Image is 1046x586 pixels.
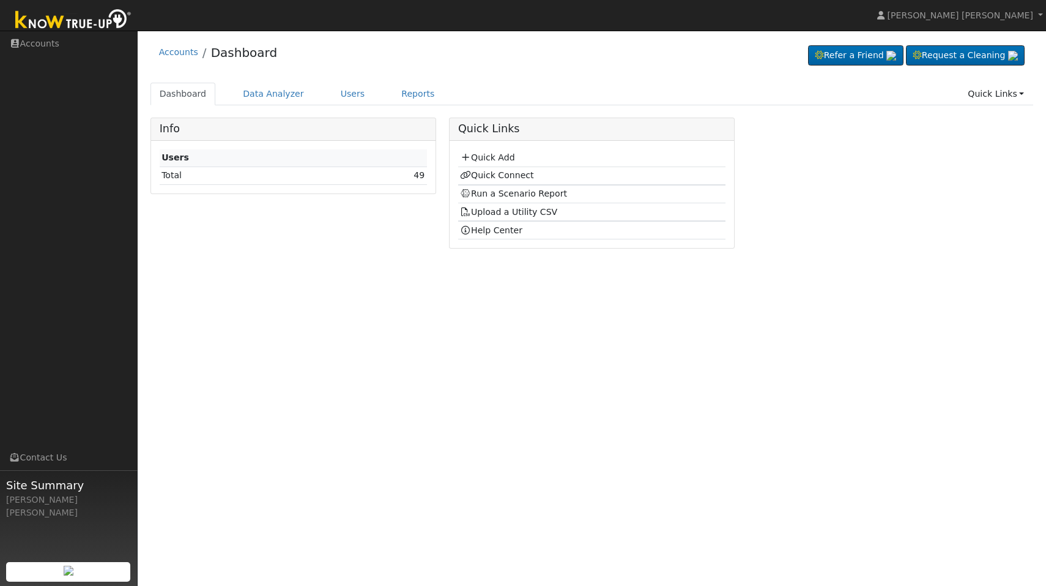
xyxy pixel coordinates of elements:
[234,83,313,105] a: Data Analyzer
[6,494,131,519] div: [PERSON_NAME] [PERSON_NAME]
[159,47,198,57] a: Accounts
[332,83,374,105] a: Users
[6,477,131,494] span: Site Summary
[1008,51,1018,61] img: retrieve
[959,83,1033,105] a: Quick Links
[64,566,73,576] img: retrieve
[211,45,278,60] a: Dashboard
[886,51,896,61] img: retrieve
[906,45,1025,66] a: Request a Cleaning
[392,83,443,105] a: Reports
[150,83,216,105] a: Dashboard
[808,45,903,66] a: Refer a Friend
[9,7,138,34] img: Know True-Up
[888,10,1033,20] span: [PERSON_NAME] [PERSON_NAME]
